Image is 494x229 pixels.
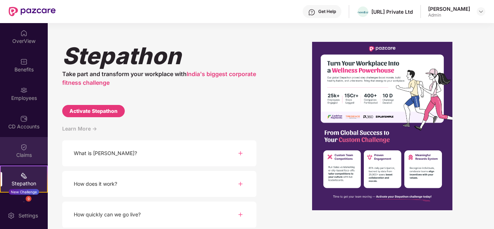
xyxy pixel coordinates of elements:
[62,124,256,140] div: Learn More ->
[20,144,27,151] img: svg+xml;base64,PHN2ZyBpZD0iQ2xhaW0iIHhtbG5zPSJodHRwOi8vd3d3LnczLm9yZy8yMDAwL3N2ZyIgd2lkdGg9IjIwIi...
[74,180,117,188] div: How does it work?
[1,180,47,187] div: Stepathon
[428,12,470,18] div: Admin
[20,201,27,208] img: svg+xml;base64,PHN2ZyBpZD0iRW5kb3JzZW1lbnRzIiB4bWxucz0iaHR0cDovL3d3dy53My5vcmcvMjAwMC9zdmciIHdpZH...
[236,210,245,219] img: svg+xml;base64,PHN2ZyBpZD0iUGx1cy0zMngzMiIgeG1sbnM9Imh0dHA6Ly93d3cudzMub3JnLzIwMDAvc3ZnIiB3aWR0aD...
[478,9,484,14] img: svg+xml;base64,PHN2ZyBpZD0iRHJvcGRvd24tMzJ4MzIiIHhtbG5zPSJodHRwOi8vd3d3LnczLm9yZy8yMDAwL3N2ZyIgd2...
[9,189,39,195] div: New Challenge
[9,7,56,16] img: New Pazcare Logo
[236,180,245,188] img: svg+xml;base64,PHN2ZyBpZD0iUGx1cy0zMngzMiIgeG1sbnM9Imh0dHA6Ly93d3cudzMub3JnLzIwMDAvc3ZnIiB3aWR0aD...
[74,149,137,157] div: What is [PERSON_NAME]?
[16,212,40,219] div: Settings
[371,8,413,15] div: [URL] Private Ltd
[20,30,27,37] img: svg+xml;base64,PHN2ZyBpZD0iSG9tZSIgeG1sbnM9Imh0dHA6Ly93d3cudzMub3JnLzIwMDAvc3ZnIiB3aWR0aD0iMjAiIG...
[20,58,27,65] img: svg+xml;base64,PHN2ZyBpZD0iQmVuZWZpdHMiIHhtbG5zPSJodHRwOi8vd3d3LnczLm9yZy8yMDAwL3N2ZyIgd2lkdGg9Ij...
[74,211,141,219] div: How quickly can we go live?
[69,107,118,115] div: Activate Stepathon
[318,9,336,14] div: Get Help
[8,212,15,219] img: svg+xml;base64,PHN2ZyBpZD0iU2V0dGluZy0yMHgyMCIgeG1sbnM9Imh0dHA6Ly93d3cudzMub3JnLzIwMDAvc3ZnIiB3aW...
[358,11,368,13] img: NEEDL%20LOGO.png
[308,9,315,16] img: svg+xml;base64,PHN2ZyBpZD0iSGVscC0zMngzMiIgeG1sbnM9Imh0dHA6Ly93d3cudzMub3JnLzIwMDAvc3ZnIiB3aWR0aD...
[26,196,31,202] div: 9
[428,5,470,12] div: [PERSON_NAME]
[236,149,245,158] img: svg+xml;base64,PHN2ZyBpZD0iUGx1cy0zMngzMiIgeG1sbnM9Imh0dHA6Ly93d3cudzMub3JnLzIwMDAvc3ZnIiB3aWR0aD...
[20,115,27,122] img: svg+xml;base64,PHN2ZyBpZD0iQ0RfQWNjb3VudHMiIGRhdGEtbmFtZT0iQ0QgQWNjb3VudHMiIHhtbG5zPSJodHRwOi8vd3...
[62,70,256,87] div: Take part and transform your workplace with
[62,42,256,70] div: Stepathon
[20,87,27,94] img: svg+xml;base64,PHN2ZyBpZD0iRW1wbG95ZWVzIiB4bWxucz0iaHR0cDovL3d3dy53My5vcmcvMjAwMC9zdmciIHdpZHRoPS...
[20,172,27,179] img: svg+xml;base64,PHN2ZyB4bWxucz0iaHR0cDovL3d3dy53My5vcmcvMjAwMC9zdmciIHdpZHRoPSIyMSIgaGVpZ2h0PSIyMC...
